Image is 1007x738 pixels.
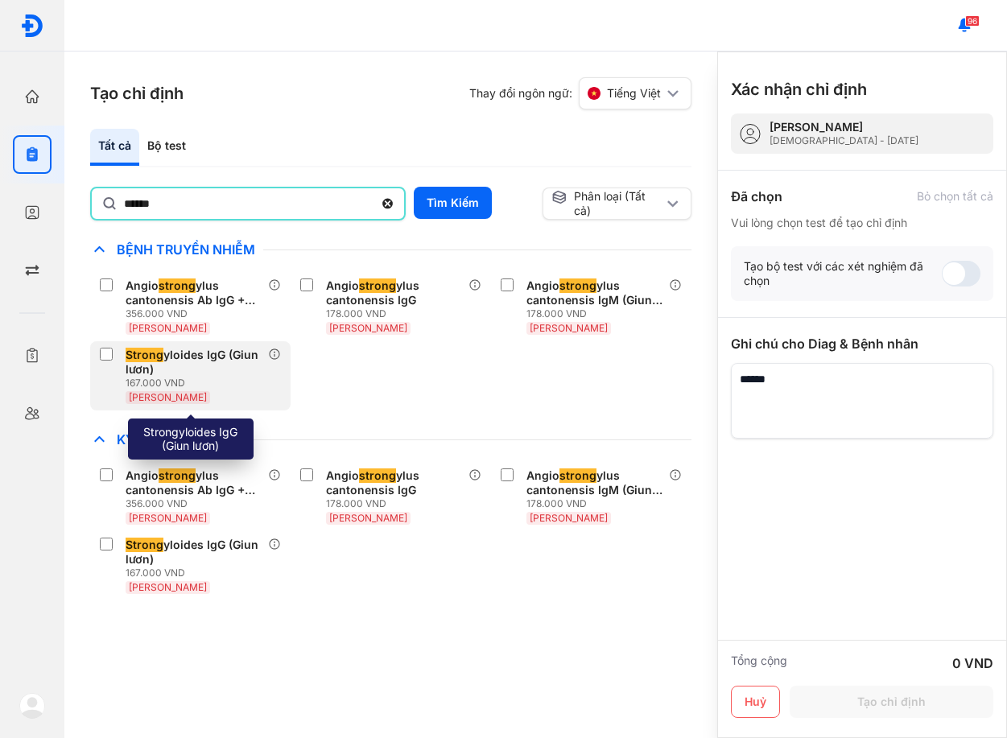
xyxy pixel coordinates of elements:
div: Angio ylus cantonensis IgM (Giun tròn chuột) [526,468,662,497]
div: Phân loại (Tất cả) [551,189,663,218]
span: strong [359,468,396,483]
span: strong [559,278,596,293]
span: 96 [965,15,980,27]
h3: Tạo chỉ định [90,82,184,105]
div: Ghi chú cho Diag & Bệnh nhân [731,334,993,353]
button: Tạo chỉ định [790,686,993,718]
div: 167.000 VND [126,377,268,390]
div: yloides IgG (Giun lươn) [126,348,262,377]
span: strong [359,278,396,293]
div: 356.000 VND [126,497,268,510]
div: Angio ylus cantonensis Ab IgG + IgM [126,278,262,307]
div: Bộ test [139,129,194,166]
div: 178.000 VND [526,497,669,510]
span: Strong [126,538,163,552]
div: Angio ylus cantonensis Ab IgG + IgM [126,468,262,497]
div: [DEMOGRAPHIC_DATA] - [DATE] [770,134,918,147]
span: [PERSON_NAME] [129,391,207,403]
div: [PERSON_NAME] [770,120,918,134]
div: Angio ylus cantonensis IgM (Giun tròn chuột) [526,278,662,307]
span: strong [159,278,196,293]
div: Bỏ chọn tất cả [917,189,993,204]
div: 178.000 VND [326,497,468,510]
span: [PERSON_NAME] [129,512,207,524]
button: Huỷ [731,686,780,718]
div: Đã chọn [731,187,782,206]
span: Ký Sinh Trùng [109,431,225,447]
img: logo [19,693,45,719]
span: [PERSON_NAME] [129,322,207,334]
span: [PERSON_NAME] [329,512,407,524]
span: [PERSON_NAME] [530,322,608,334]
div: Angio ylus cantonensis IgG [326,278,462,307]
img: logo [20,14,44,38]
div: Tạo bộ test với các xét nghiệm đã chọn [744,259,942,288]
span: Strong [126,348,163,362]
h3: Xác nhận chỉ định [731,78,867,101]
div: Vui lòng chọn test để tạo chỉ định [731,216,993,230]
span: strong [159,468,196,483]
span: Bệnh Truyền Nhiễm [109,241,263,258]
div: yloides IgG (Giun lươn) [126,538,262,567]
span: [PERSON_NAME] [530,512,608,524]
span: Tiếng Việt [607,86,661,101]
div: 356.000 VND [126,307,268,320]
span: strong [559,468,596,483]
div: Tổng cộng [731,653,787,673]
div: Angio ylus cantonensis IgG [326,468,462,497]
span: [PERSON_NAME] [129,581,207,593]
span: [PERSON_NAME] [329,322,407,334]
div: 178.000 VND [326,307,468,320]
div: Thay đổi ngôn ngữ: [469,77,691,109]
div: 178.000 VND [526,307,669,320]
div: Tất cả [90,129,139,166]
button: Tìm Kiếm [414,187,492,219]
div: 0 VND [952,653,993,673]
div: 167.000 VND [126,567,268,579]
